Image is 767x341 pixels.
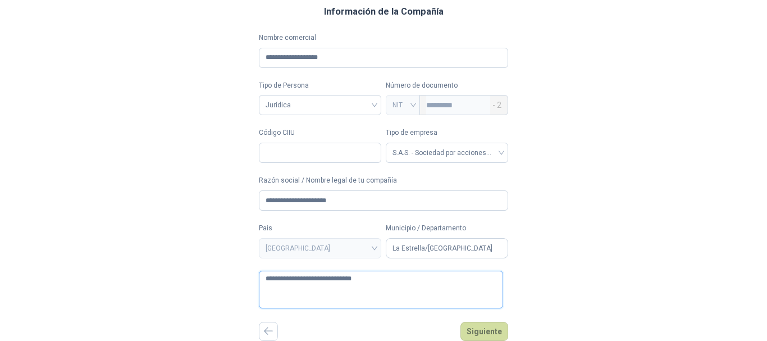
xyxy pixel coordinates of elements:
span: S.A.S. - Sociedad por acciones simplificada [392,144,501,161]
p: Número de documento [386,80,508,91]
span: Jurídica [266,97,375,113]
h3: Información de la Compañía [324,4,444,19]
label: Nombre comercial [259,33,508,43]
label: Pais [259,223,381,234]
label: Tipo de Persona [259,80,381,91]
label: Municipio / Departamento [386,223,508,234]
span: - 2 [492,96,501,115]
button: Siguiente [460,322,508,341]
label: Razón social / Nombre legal de tu compañía [259,175,508,186]
label: Código CIIU [259,128,381,138]
label: Tipo de empresa [386,128,508,138]
span: COLOMBIA [266,240,375,257]
span: NIT [392,97,413,113]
